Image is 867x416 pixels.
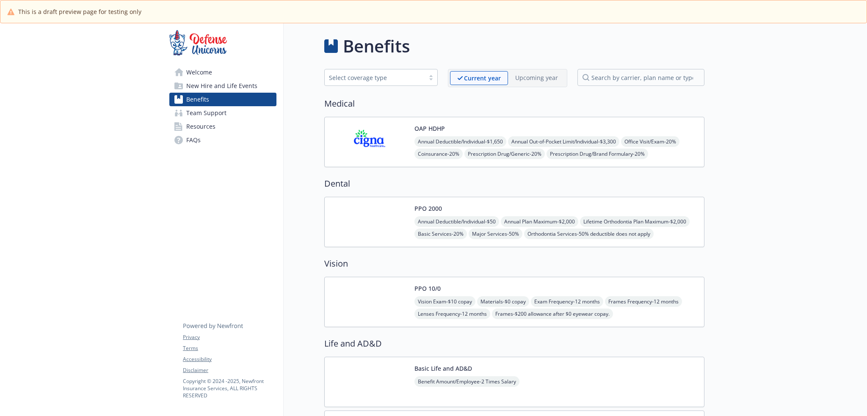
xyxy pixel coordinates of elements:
[169,133,276,147] a: FAQs
[18,7,141,16] span: This is a draft preview page for testing only
[343,33,410,59] h1: Benefits
[414,124,445,133] button: OAP HDHP
[531,296,603,307] span: Exam Frequency - 12 months
[331,124,408,160] img: CIGNA carrier logo
[414,216,499,227] span: Annual Deductible/Individual - $50
[605,296,682,307] span: Frames Frequency - 12 months
[183,355,276,363] a: Accessibility
[492,309,613,319] span: Frames - $200 allowance after $0 eyewear copay.
[414,229,467,239] span: Basic Services - 20%
[464,74,501,83] p: Current year
[414,284,441,293] button: PPO 10/0
[324,337,704,350] h2: Life and AD&D
[324,97,704,110] h2: Medical
[186,93,209,106] span: Benefits
[183,344,276,352] a: Terms
[186,120,215,133] span: Resources
[414,296,475,307] span: Vision Exam - $10 copay
[508,136,619,147] span: Annual Out-of-Pocket Limit/Individual - $3,300
[331,204,408,240] img: Metlife Inc carrier logo
[414,364,472,373] button: Basic Life and AD&D
[183,377,276,399] p: Copyright © 2024 - 2025 , Newfront Insurance Services, ALL RIGHTS RESERVED
[324,177,704,190] h2: Dental
[414,376,519,387] span: Benefit Amount/Employee - 2 Times Salary
[414,149,463,159] span: Coinsurance - 20%
[524,229,654,239] span: Orthodontia Services - 50% deductible does not apply
[547,149,648,159] span: Prescription Drug/Brand Formulary - 20%
[508,71,565,85] span: Upcoming year
[515,73,558,82] p: Upcoming year
[169,120,276,133] a: Resources
[169,93,276,106] a: Benefits
[169,106,276,120] a: Team Support
[329,73,420,82] div: Select coverage type
[169,79,276,93] a: New Hire and Life Events
[414,136,506,147] span: Annual Deductible/Individual - $1,650
[183,366,276,374] a: Disclaimer
[477,296,529,307] span: Materials - $0 copay
[186,66,212,79] span: Welcome
[414,309,490,319] span: Lenses Frequency - 12 months
[621,136,679,147] span: Office Visit/Exam - 20%
[469,229,522,239] span: Major Services - 50%
[186,133,201,147] span: FAQs
[331,364,408,400] img: Guardian carrier logo
[186,106,226,120] span: Team Support
[464,149,545,159] span: Prescription Drug/Generic - 20%
[414,204,442,213] button: PPO 2000
[324,257,704,270] h2: Vision
[577,69,704,86] input: search by carrier, plan name or type
[186,79,257,93] span: New Hire and Life Events
[169,66,276,79] a: Welcome
[183,333,276,341] a: Privacy
[331,284,408,320] img: Metlife Inc carrier logo
[501,216,578,227] span: Annual Plan Maximum - $2,000
[580,216,690,227] span: Lifetime Orthodontia Plan Maximum - $2,000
